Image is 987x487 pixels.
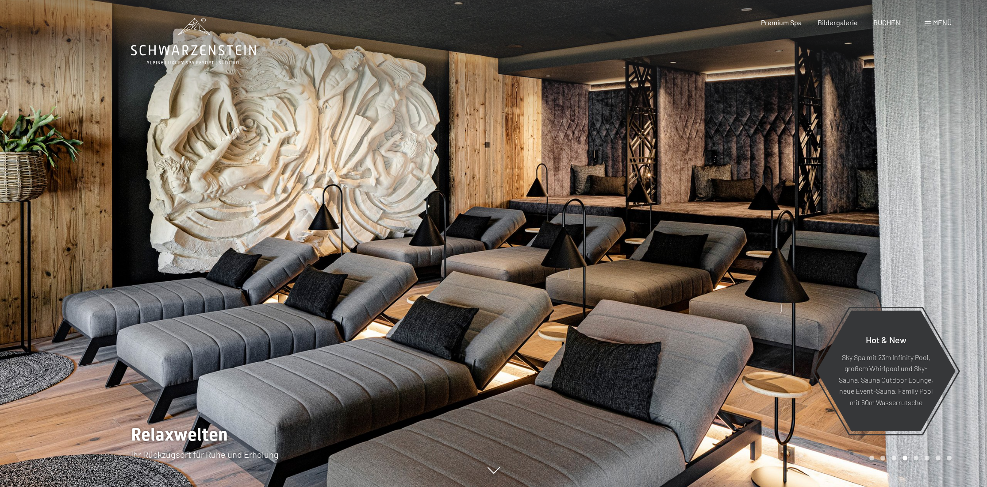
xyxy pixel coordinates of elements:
div: Carousel Pagination [866,456,952,460]
div: Carousel Page 2 [880,456,885,460]
div: Carousel Page 1 [869,456,874,460]
div: Carousel Page 4 (Current Slide) [903,456,907,460]
div: Carousel Page 8 [947,456,952,460]
a: BUCHEN [873,18,900,27]
a: Bildergalerie [818,18,858,27]
div: Carousel Page 6 [925,456,929,460]
div: Carousel Page 3 [891,456,896,460]
span: Menü [933,18,952,27]
a: Premium Spa [761,18,802,27]
div: Carousel Page 5 [914,456,918,460]
p: Sky Spa mit 23m Infinity Pool, großem Whirlpool und Sky-Sauna, Sauna Outdoor Lounge, neue Event-S... [838,351,934,408]
div: Carousel Page 7 [936,456,941,460]
a: Hot & New Sky Spa mit 23m Infinity Pool, großem Whirlpool und Sky-Sauna, Sauna Outdoor Lounge, ne... [816,310,956,432]
span: Hot & New [866,334,906,345]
